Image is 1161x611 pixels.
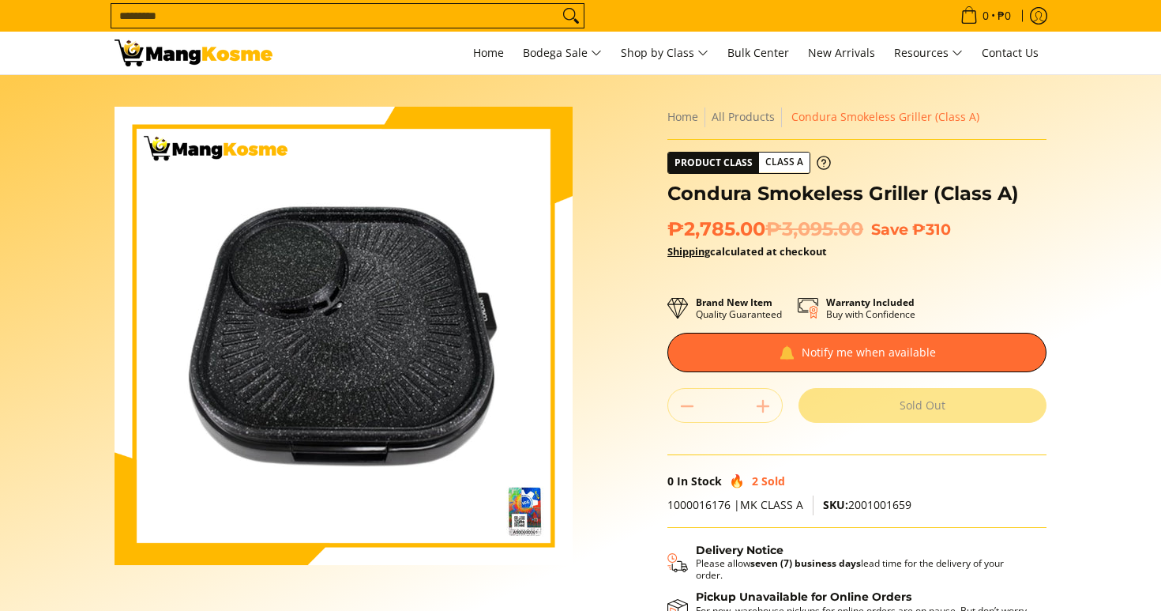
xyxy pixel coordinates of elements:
button: Shipping & Delivery [667,544,1031,582]
a: All Products [712,109,775,124]
span: 2 [752,473,758,488]
span: Resources [894,43,963,63]
nav: Breadcrumbs [667,107,1046,127]
span: Bodega Sale [523,43,602,63]
del: ₱3,095.00 [765,217,863,241]
img: Condura Smokeless Griller (Class A) l Mang Kosme [115,40,272,66]
a: Product Class Class A [667,152,831,174]
span: Shop by Class [621,43,708,63]
span: Condura Smokeless Griller (Class A) [791,109,979,124]
span: Home [473,45,504,60]
span: Class A [759,153,810,172]
span: 0 [980,10,991,21]
a: Home [465,32,512,74]
strong: Delivery Notice [696,543,783,557]
a: Shop by Class [613,32,716,74]
span: 0 [667,473,674,488]
a: New Arrivals [800,32,883,74]
strong: Pickup Unavailable for Online Orders [696,590,911,604]
a: Resources [886,32,971,74]
strong: seven (7) business days [750,556,861,570]
span: 2001001659 [823,497,911,512]
a: Shipping [667,244,710,258]
a: Bodega Sale [515,32,610,74]
strong: Warranty Included [826,296,915,309]
a: Contact Us [974,32,1046,74]
button: Search [558,4,584,28]
span: Bulk Center [727,45,789,60]
span: New Arrivals [808,45,875,60]
span: SKU: [823,497,848,512]
span: In Stock [677,473,722,488]
p: Quality Guaranteed [696,296,782,320]
h1: Condura Smokeless Griller (Class A) [667,182,1046,206]
img: condura-smokeless-griller-full-view-mang-kosme [115,107,573,565]
span: ₱310 [912,220,951,239]
nav: Main Menu [288,32,1046,74]
span: Contact Us [982,45,1039,60]
span: Sold [761,473,785,488]
p: Buy with Confidence [826,296,915,320]
span: ₱2,785.00 [667,217,863,241]
span: Save [871,220,908,239]
p: Please allow lead time for the delivery of your order. [696,557,1031,581]
a: Bulk Center [720,32,797,74]
span: ₱0 [995,10,1013,21]
a: Home [667,109,698,124]
strong: Brand New Item [696,296,772,309]
span: Product Class [668,153,759,173]
span: • [956,7,1016,25]
strong: calculated at checkout [667,244,827,258]
span: 1000016176 |MK CLASS A [667,497,803,512]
